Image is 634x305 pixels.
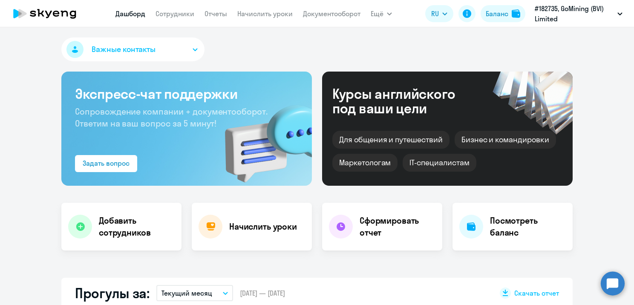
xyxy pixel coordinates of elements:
h2: Прогулы за: [75,285,150,302]
p: Текущий месяц [161,288,212,298]
span: [DATE] — [DATE] [240,288,285,298]
button: #182735, GoMining (BVI) Limited [GEOGRAPHIC_DATA] [530,3,627,24]
button: Задать вопрос [75,155,137,172]
div: Для общения и путешествий [332,131,450,149]
img: bg-img [213,90,312,186]
div: Баланс [486,9,508,19]
button: Балансbalance [481,5,525,22]
h4: Начислить уроки [229,221,297,233]
div: Маркетологам [332,154,398,172]
a: Начислить уроки [237,9,293,18]
p: #182735, GoMining (BVI) Limited [GEOGRAPHIC_DATA] [535,3,614,24]
a: Сотрудники [156,9,194,18]
div: Задать вопрос [83,158,130,168]
span: RU [431,9,439,19]
button: RU [425,5,453,22]
span: Важные контакты [92,44,156,55]
a: Документооборот [303,9,360,18]
a: Дашборд [115,9,145,18]
div: Курсы английского под ваши цели [332,86,478,115]
button: Важные контакты [61,37,205,61]
button: Текущий месяц [156,285,233,301]
h4: Добавить сотрудников [99,215,175,239]
h3: Экспресс-чат поддержки [75,85,298,102]
img: balance [512,9,520,18]
span: Скачать отчет [514,288,559,298]
h4: Посмотреть баланс [490,215,566,239]
div: IT-специалистам [403,154,476,172]
span: Сопровождение компании + документооборот. Ответим на ваш вопрос за 5 минут! [75,106,268,129]
a: Отчеты [205,9,227,18]
div: Бизнес и командировки [455,131,556,149]
h4: Сформировать отчет [360,215,435,239]
button: Ещё [371,5,392,22]
span: Ещё [371,9,383,19]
